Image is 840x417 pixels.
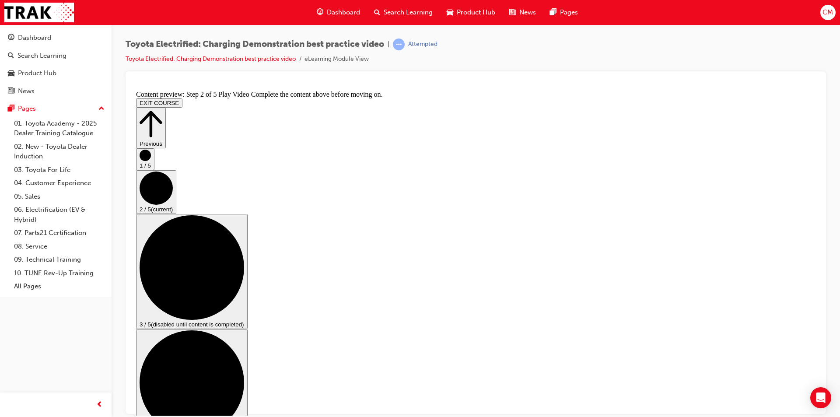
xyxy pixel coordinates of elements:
[10,163,108,177] a: 03. Toyota For Life
[10,280,108,293] a: All Pages
[3,4,683,11] div: Content preview: Step 2 of 5 Play Video Complete the content above before moving on.
[10,253,108,266] a: 09. Technical Training
[3,83,108,99] a: News
[810,387,831,408] div: Open Intercom Messenger
[3,61,22,83] button: 1 / 5
[10,266,108,280] a: 10. TUNE Rev-Up Training
[18,104,36,114] div: Pages
[98,103,105,115] span: up-icon
[820,5,836,20] button: CM
[440,4,502,21] a: car-iconProduct Hub
[543,4,585,21] a: pages-iconPages
[3,101,108,117] button: Pages
[4,3,74,22] img: Trak
[393,39,405,50] span: learningRecordVerb_ATTEMPT-icon
[367,4,440,21] a: search-iconSearch Learning
[18,86,35,96] div: News
[10,140,108,163] a: 02. New - Toyota Dealer Induction
[10,203,108,226] a: 06. Electrification (EV & Hybrid)
[126,55,296,63] a: Toyota Electrified: Charging Demonstration best practice video
[3,83,44,127] button: 2 / 5(current)
[18,68,56,78] div: Product Hub
[10,117,108,140] a: 01. Toyota Academy - 2025 Dealer Training Catalogue
[10,226,108,240] a: 07. Parts21 Certification
[560,7,578,18] span: Pages
[3,65,108,81] a: Product Hub
[17,51,66,61] div: Search Learning
[3,28,108,101] button: DashboardSearch LearningProduct HubNews
[3,127,115,242] button: 3 / 5(disabled until content is completed)
[509,7,516,18] span: news-icon
[408,40,437,49] div: Attempted
[3,30,108,46] a: Dashboard
[550,7,556,18] span: pages-icon
[3,11,50,21] button: EXIT COURSE
[502,4,543,21] a: news-iconNews
[822,7,833,18] span: CM
[384,7,433,18] span: Search Learning
[388,39,389,49] span: |
[8,105,14,113] span: pages-icon
[317,7,323,18] span: guage-icon
[374,7,380,18] span: search-icon
[10,176,108,190] a: 04. Customer Experience
[3,48,108,64] a: Search Learning
[7,234,18,241] span: 3 / 5
[7,53,30,60] span: Previous
[3,21,33,61] button: Previous
[126,39,384,49] span: Toyota Electrified: Charging Demonstration best practice video
[447,7,453,18] span: car-icon
[304,54,369,64] li: eLearning Module View
[457,7,495,18] span: Product Hub
[10,240,108,253] a: 08. Service
[18,33,51,43] div: Dashboard
[8,52,14,60] span: search-icon
[7,75,18,82] span: 1 / 5
[96,399,103,410] span: prev-icon
[310,4,367,21] a: guage-iconDashboard
[3,242,115,357] button: 4 / 5(disabled until content is completed)
[8,88,14,95] span: news-icon
[7,119,18,126] span: 2 / 5
[327,7,360,18] span: Dashboard
[8,70,14,77] span: car-icon
[8,34,14,42] span: guage-icon
[519,7,536,18] span: News
[10,190,108,203] a: 05. Sales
